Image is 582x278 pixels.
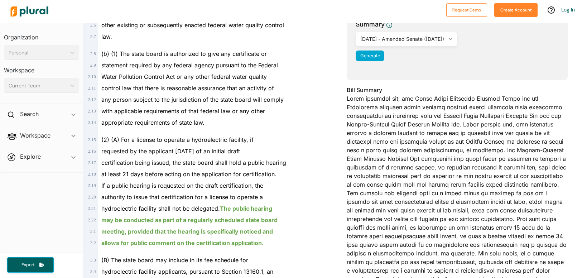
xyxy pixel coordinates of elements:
a: Create Account [494,6,538,13]
span: at least 21 days before acting on the application for certification. [101,171,276,178]
span: 3 . 3 [90,258,96,263]
span: requested by the applicant [DATE] of an initial draft [101,148,240,155]
span: any person subject to the jurisdiction of the state board will comply [101,96,284,103]
span: other existing or subsequently enacted federal water quality control [101,21,284,29]
span: hydroelectric facility shall not be delegated. [101,205,272,212]
h3: Bill Summary [347,86,568,94]
ins: meeting, provided that the hearing is specifically noticed and [101,228,273,235]
span: (b) (1) The state board is authorized to give any certificate or [101,50,267,57]
span: 2 . 9 [90,63,96,68]
span: 2 . 14 [88,120,96,125]
span: certification being issued, the state board shall hold a public hearing [101,159,286,166]
h3: Organization [4,27,79,43]
div: Current Team [9,82,67,90]
a: Log In [561,6,575,13]
span: 2 . 21 [88,206,96,211]
span: Export [16,262,39,268]
span: Water Pollution Control Act or any other federal water quality [101,73,267,80]
span: 2 . 6 [90,23,96,28]
div: [DATE] - Amended Senate ([DATE]) [360,35,445,43]
h3: Workspace [4,60,79,76]
span: 2 . 11 [88,86,96,91]
span: 2 . 12 [88,97,96,102]
ins: allows for public comment on the certification application. [101,239,264,246]
span: (2) (A) For a license to operate a hydroelectric facility, if [101,136,254,143]
span: 2 . 17 [88,160,96,165]
span: 2 . 10 [88,74,96,79]
span: 3 . 4 [90,269,96,274]
span: 2 . 16 [88,149,96,154]
span: 2 . 18 [88,172,96,177]
span: 3 . 2 [90,240,96,245]
span: with applicable requirements of that federal law or any other [101,107,265,115]
button: Request Demo [446,3,487,17]
button: Export [7,257,54,273]
span: 2 . 19 [88,183,96,188]
span: statement required by any federal agency pursuant to the Federal [101,62,278,69]
button: Generate [356,51,384,61]
span: 2 . 15 [88,137,96,142]
ins: may be conducted as part of a regularly scheduled state board [101,216,278,224]
span: 2 . 20 [88,195,96,200]
span: 3 . 1 [90,229,96,234]
button: Create Account [494,3,538,17]
span: 2 . 7 [90,34,96,39]
span: appropriate requirements of state law. [101,119,205,126]
span: If a public hearing is requested on the draft certification, the [101,182,263,189]
span: hydroelectric facility applicants, pursuant to Section 13160.1, an [101,268,273,275]
span: control law that there is reasonable assurance that an activity of [101,85,274,92]
span: Generate [360,53,380,58]
span: authority to issue that certification for a license to operate a [101,193,263,201]
span: (B) The state board may include in its fee schedule for [101,257,248,264]
span: law. [101,33,112,40]
ins: The public hearing [220,205,272,212]
div: Personal [9,49,67,57]
span: 2 . 13 [88,109,96,114]
h3: Summary [356,20,385,29]
h2: Search [20,110,39,118]
a: Request Demo [446,6,487,13]
span: 2 . 8 [90,51,96,56]
span: 2 . 22 [88,217,96,222]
